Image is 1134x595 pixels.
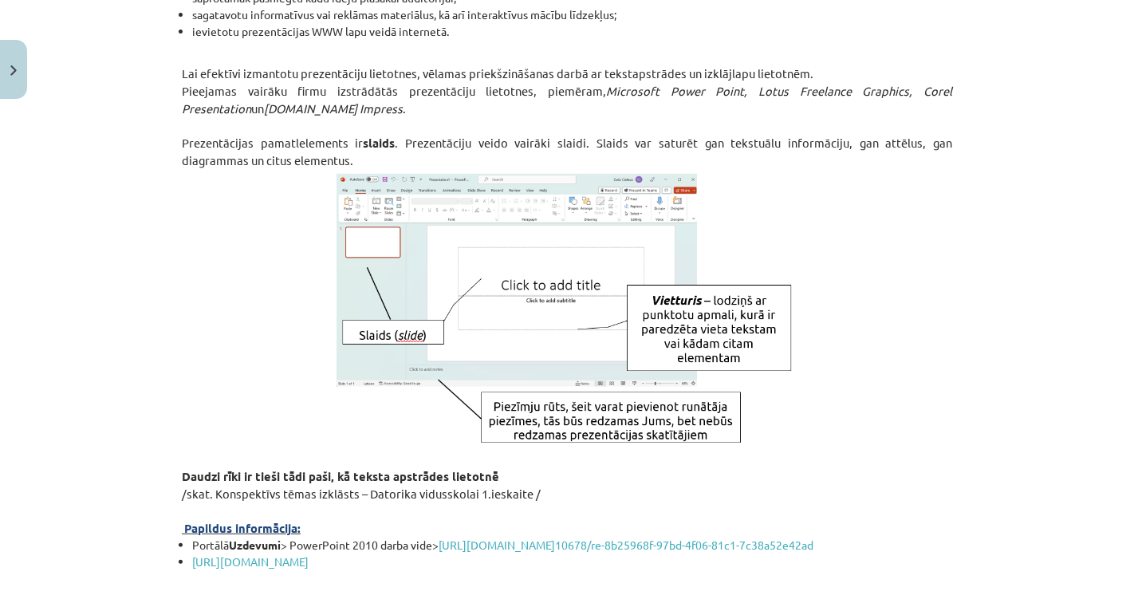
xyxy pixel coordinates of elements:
li: ievietotu prezentācijas WWW lapu veidā internetā. [192,23,952,40]
span: Daudzi rīki ir tieši tādi paši, kā teksta apstrādes lietotnē [182,468,499,484]
span: Prezentācijas pamatlelements ir . Prezentāciju veido vairāki slaidi. Slaids var saturēt gan tekst... [182,135,952,167]
li: Portālā > PowerPoint 2010 darba vide> [192,537,952,554]
li: sagatavotu informatīvus vai reklāmas materiālus, kā arī interaktīvus mācību līdzekļus; [192,6,952,23]
a: [URL][DOMAIN_NAME] [192,554,309,569]
a: [URL][DOMAIN_NAME] [439,538,555,552]
a: 10678/re-8b25968f-97bd-4f06-81c1-7c38a52e42ad [555,538,813,552]
span: Lai efektīvi izmantotu prezentāciju lietotnes, vēlamas priekšzināšanas darbā ar tekstapstrādes un... [182,65,813,81]
span: Pieejamas vairāku firmu izstrādātās prezentāciju lietotnes, piemēram, un . [182,83,952,116]
b: slaids [363,135,395,151]
span: /skat. Konspektīvs tēmas izklāsts – Datorika vidusskolai 1.ieskaite / [182,486,541,501]
img: Attēls, kurā ir teksts, ekrānuzņēmums, diagramma, fonts Apraksts ģenerēts automātiski [335,169,799,451]
span: Papildus informācija: [184,520,301,536]
strong: Uzdevumi [229,538,281,552]
img: icon-close-lesson-0947bae3869378f0d4975bcd49f059093ad1ed9edebbc8119c70593378902aed.svg [10,65,17,76]
i: [DOMAIN_NAME] Impress [264,100,403,116]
